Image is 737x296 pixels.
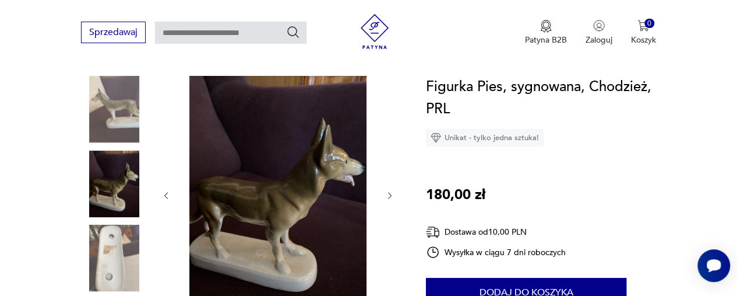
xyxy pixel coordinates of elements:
button: Patyna B2B [525,20,567,46]
div: Dostawa od 10,00 PLN [426,225,566,239]
img: Zdjęcie produktu Figurka Pies, sygnowana, Chodzież, PRL [81,76,147,142]
img: Zdjęcie produktu Figurka Pies, sygnowana, Chodzież, PRL [81,225,147,291]
a: Ikona medaluPatyna B2B [525,20,567,46]
h1: Figurka Pies, sygnowana, Chodzież, PRL [426,76,656,120]
img: Ikona koszyka [637,20,649,32]
img: Ikona dostawy [426,225,440,239]
div: 0 [644,19,654,29]
img: Patyna - sklep z meblami i dekoracjami vintage [357,14,392,49]
button: 0Koszyk [631,20,656,46]
img: Ikona diamentu [431,133,441,143]
button: Sprzedawaj [81,22,146,43]
button: Zaloguj [586,20,612,46]
img: Zdjęcie produktu Figurka Pies, sygnowana, Chodzież, PRL [81,151,147,217]
button: Szukaj [286,25,300,39]
a: Sprzedawaj [81,29,146,37]
img: Ikonka użytkownika [593,20,605,32]
div: Wysyłka w ciągu 7 dni roboczych [426,245,566,259]
div: Unikat - tylko jedna sztuka! [426,129,544,147]
iframe: Smartsupp widget button [697,249,730,282]
p: Patyna B2B [525,34,567,46]
img: Ikona medalu [540,20,552,33]
p: Koszyk [631,34,656,46]
p: 180,00 zł [426,184,485,206]
p: Zaloguj [586,34,612,46]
